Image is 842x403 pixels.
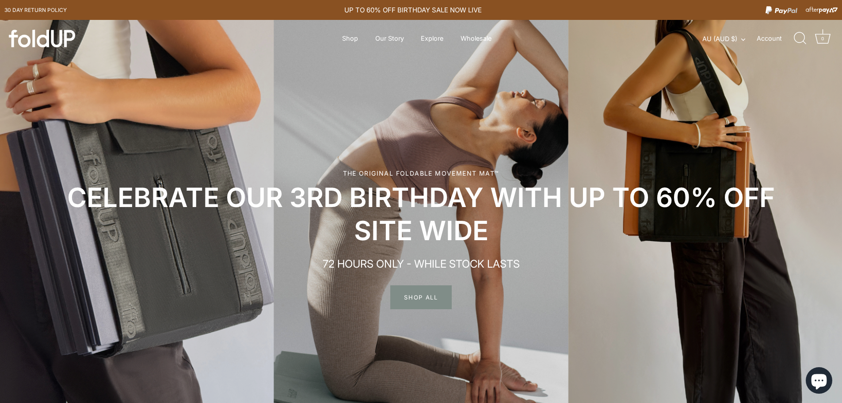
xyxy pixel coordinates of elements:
[413,30,451,47] a: Explore
[236,256,607,272] p: 72 HOURS ONLY - WHILE STOCK LASTS
[4,5,67,15] a: 30 day Return policy
[40,169,802,178] div: The original foldable movement mat™
[390,285,452,309] span: SHOP ALL
[367,30,411,47] a: Our Story
[320,30,513,47] div: Primary navigation
[813,29,832,48] a: Cart
[335,30,366,47] a: Shop
[803,367,835,396] inbox-online-store-chat: Shopify online store chat
[818,34,827,43] div: 0
[757,33,797,44] a: Account
[702,35,755,43] button: AU (AUD $)
[9,30,75,47] img: foldUP
[40,181,802,247] h2: CELEBRATE OUR 3RD BIRTHDAY WITH UP TO 60% OFF SITE WIDE
[9,30,140,47] a: foldUP
[453,30,499,47] a: Wholesale
[790,29,810,48] a: Search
